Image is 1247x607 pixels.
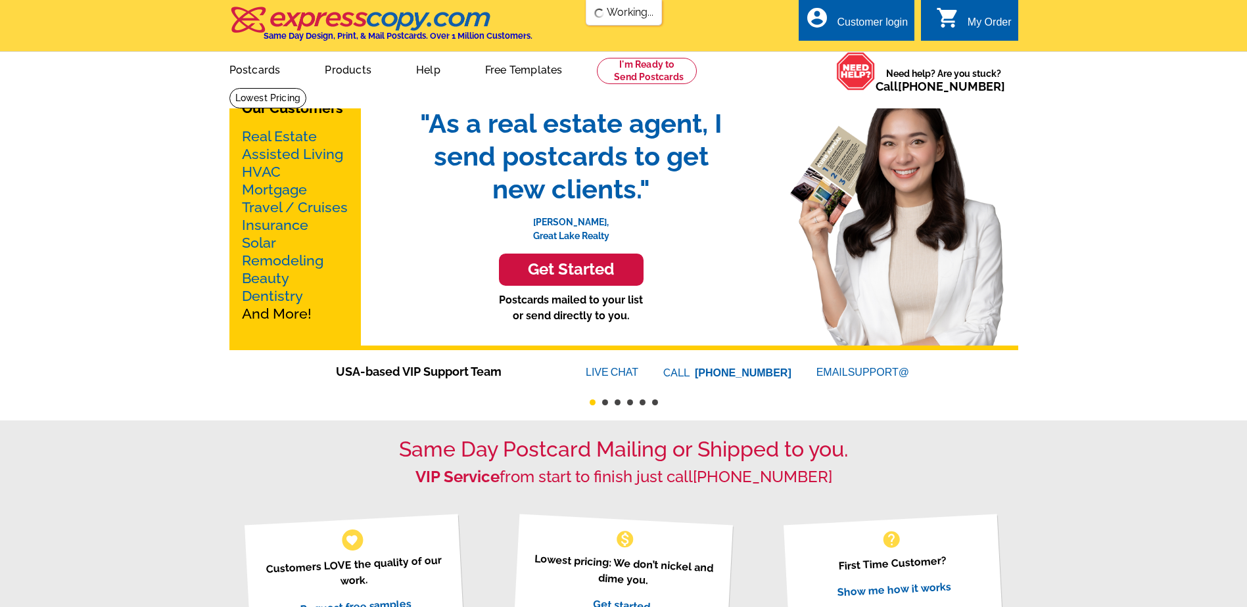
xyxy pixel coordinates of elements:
[590,399,596,405] button: 1 of 6
[407,206,736,243] p: [PERSON_NAME], Great Lake Realty
[242,235,276,251] a: Solar
[242,146,343,162] a: Assisted Living
[208,53,302,84] a: Postcards
[615,399,621,405] button: 3 of 6
[693,467,832,486] a: [PHONE_NUMBER]
[586,365,611,380] font: LIVE
[345,533,359,547] span: favorite
[805,14,908,31] a: account_circle Customer login
[602,399,608,405] button: 2 of 6
[229,468,1018,487] h2: from start to finish just call
[968,16,1012,35] div: My Order
[837,16,908,35] div: Customer login
[242,217,308,233] a: Insurance
[695,367,791,378] a: [PHONE_NUMBER]
[242,252,323,269] a: Remodeling
[242,164,281,180] a: HVAC
[848,365,911,380] font: SUPPORT@
[594,8,604,18] img: loading...
[627,399,633,405] button: 4 of 6
[261,552,447,593] p: Customers LOVE the quality of our work.
[395,53,461,84] a: Help
[242,288,303,304] a: Dentistry
[800,551,985,576] p: First Time Customer?
[229,16,532,41] a: Same Day Design, Print, & Mail Postcards. Over 1 Million Customers.
[936,6,960,30] i: shopping_cart
[336,363,546,380] span: USA-based VIP Support Team
[805,6,829,30] i: account_circle
[515,260,627,279] h3: Get Started
[229,437,1018,462] h1: Same Day Postcard Mailing or Shipped to you.
[304,53,392,84] a: Products
[898,79,1005,93] a: [PHONE_NUMBER]
[407,107,736,206] span: "As a real estate agent, I send postcards to get new clients."
[663,365,692,381] font: CALL
[881,529,902,550] span: help
[876,79,1005,93] span: Call
[615,529,636,550] span: monetization_on
[876,67,1012,93] span: Need help? Are you stuck?
[242,270,289,286] a: Beauty
[586,367,638,378] a: LIVECHAT
[242,128,317,145] a: Real Estate
[264,31,532,41] h4: Same Day Design, Print, & Mail Postcards. Over 1 Million Customers.
[407,292,736,324] p: Postcards mailed to your list or send directly to you.
[407,254,736,286] a: Get Started
[464,53,584,84] a: Free Templates
[837,580,951,598] a: Show me how it works
[415,467,500,486] strong: VIP Service
[640,399,646,405] button: 5 of 6
[242,199,348,215] a: Travel / Cruises
[816,367,911,378] a: EMAILSUPPORT@
[652,399,658,405] button: 6 of 6
[530,551,717,592] p: Lowest pricing: We don’t nickel and dime you.
[242,127,348,323] p: And More!
[242,181,307,198] a: Mortgage
[836,52,876,91] img: help
[936,14,1012,31] a: shopping_cart My Order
